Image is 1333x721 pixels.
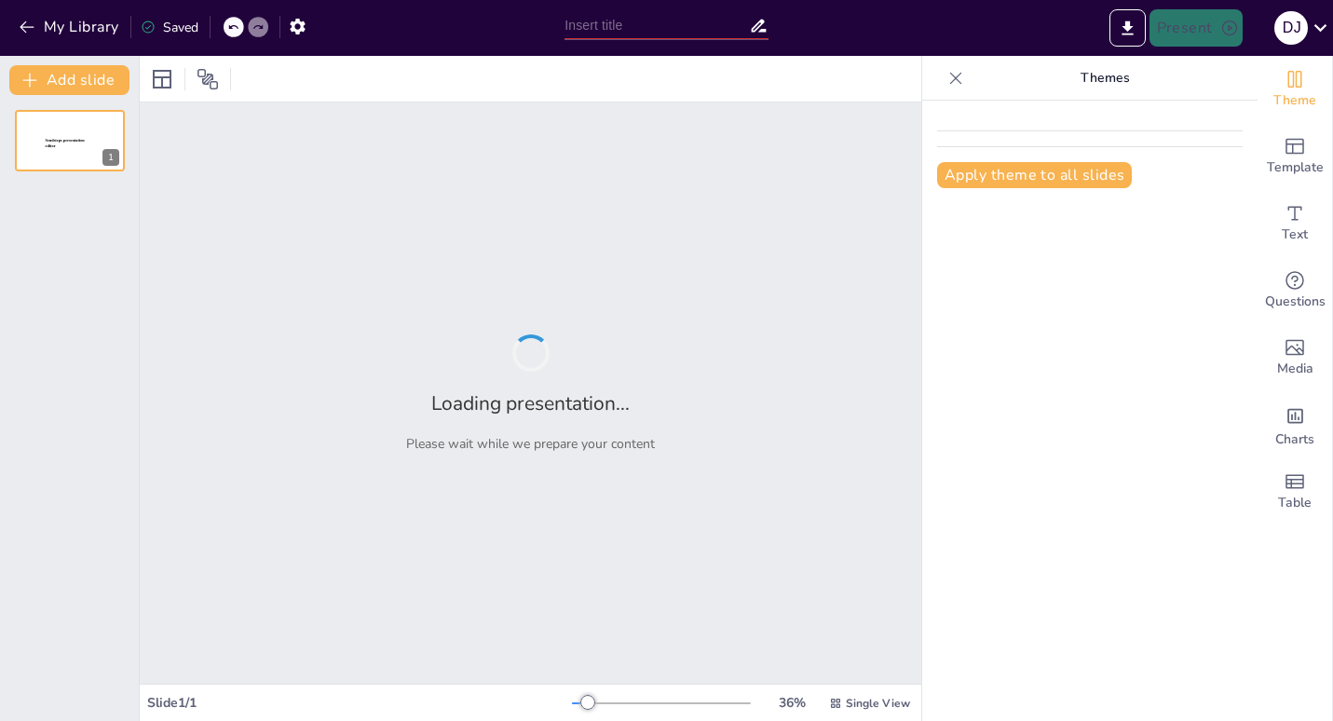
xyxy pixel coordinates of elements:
div: 1 [15,110,125,171]
div: Add text boxes [1258,190,1332,257]
div: 36 % [769,694,814,712]
span: Media [1277,359,1313,379]
div: Add charts and graphs [1258,391,1332,458]
span: Charts [1275,429,1314,450]
p: Themes [971,56,1239,101]
div: Slide 1 / 1 [147,694,572,712]
div: Layout [147,64,177,94]
button: Export to PowerPoint [1109,9,1146,47]
span: Theme [1273,90,1316,111]
button: Apply theme to all slides [937,162,1132,188]
div: Change the overall theme [1258,56,1332,123]
span: Sendsteps presentation editor [46,139,85,149]
div: Add ready made slides [1258,123,1332,190]
p: Please wait while we prepare your content [406,435,655,453]
button: D J [1274,9,1308,47]
span: Text [1282,224,1308,245]
span: Position [197,68,219,90]
div: Get real-time input from your audience [1258,257,1332,324]
button: My Library [14,12,127,42]
span: Table [1278,493,1312,513]
h2: Loading presentation... [431,390,630,416]
span: Questions [1265,292,1326,312]
button: Present [1149,9,1243,47]
button: Add slide [9,65,129,95]
div: D J [1274,11,1308,45]
span: Single View [846,696,910,711]
input: Insert title [564,12,749,39]
div: Add images, graphics, shapes or video [1258,324,1332,391]
div: 1 [102,149,119,166]
span: Template [1267,157,1324,178]
div: Saved [141,19,198,36]
div: Add a table [1258,458,1332,525]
